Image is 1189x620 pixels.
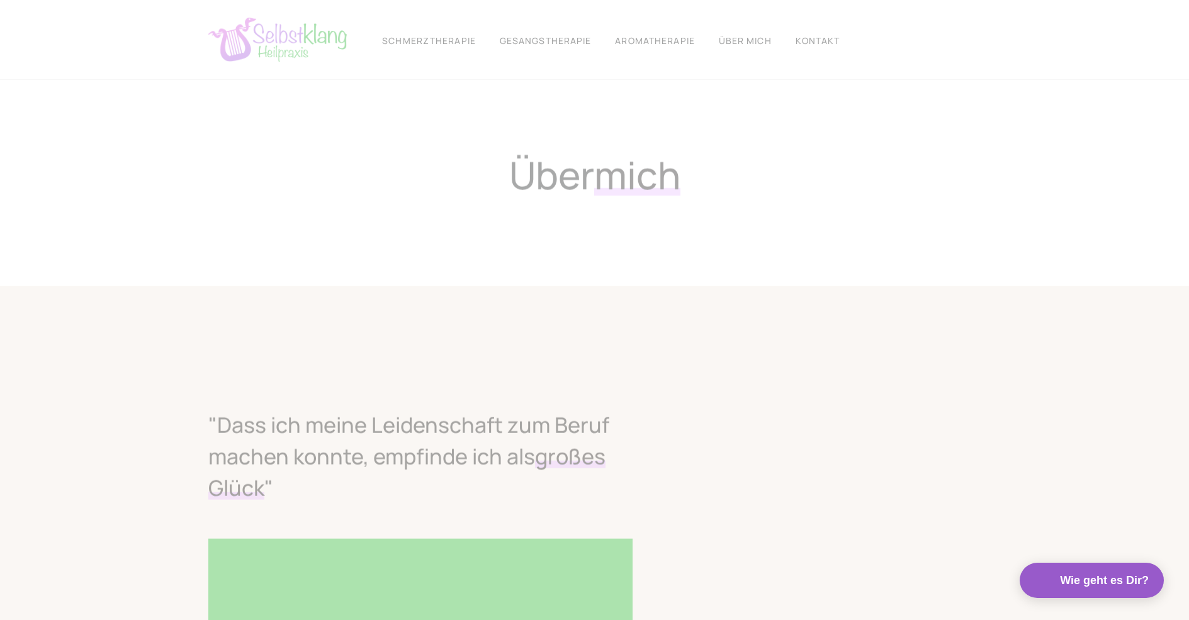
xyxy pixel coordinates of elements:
[381,153,809,198] h1: Über
[500,35,592,47] a: GESANGStherapie
[1060,571,1149,590] span: Wie geht es Dir?
[594,149,680,201] span: mich
[208,409,633,504] h2: "Dass ich meine Leidenschaft zum Beruf machen konnte, empfinde ich als "
[1020,563,1164,598] button: Wie geht es Dir?
[208,442,606,502] span: großes Glück
[719,35,772,47] a: ÜBER MICH
[796,35,840,47] a: KONTAKT
[382,35,476,47] a: Schmerztherapie
[615,35,695,47] a: AROMAtherapie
